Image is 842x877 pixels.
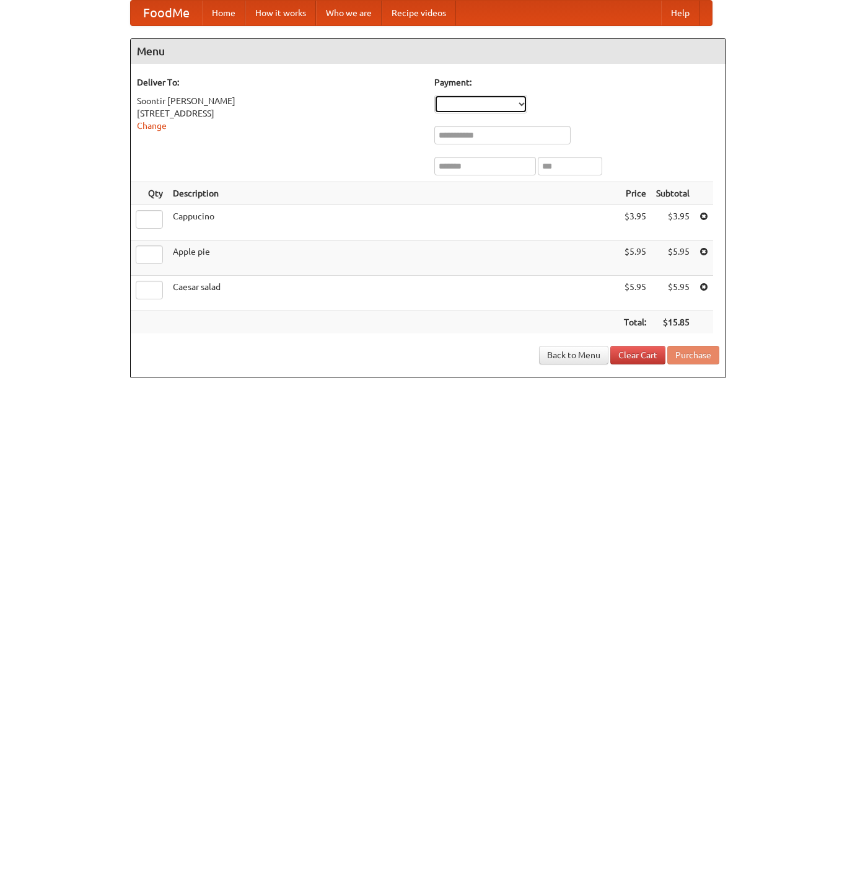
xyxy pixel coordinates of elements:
h5: Payment: [434,76,719,89]
a: Home [202,1,245,25]
td: $5.95 [651,240,695,276]
a: FoodMe [131,1,202,25]
a: Clear Cart [610,346,665,364]
a: Who we are [316,1,382,25]
th: Qty [131,182,168,205]
th: Subtotal [651,182,695,205]
a: Recipe videos [382,1,456,25]
td: Caesar salad [168,276,619,311]
th: Description [168,182,619,205]
a: Back to Menu [539,346,608,364]
td: $5.95 [619,276,651,311]
th: Total: [619,311,651,334]
a: Help [661,1,699,25]
th: Price [619,182,651,205]
td: $5.95 [619,240,651,276]
h5: Deliver To: [137,76,422,89]
th: $15.85 [651,311,695,334]
h4: Menu [131,39,726,64]
a: Change [137,121,167,131]
td: $5.95 [651,276,695,311]
a: How it works [245,1,316,25]
div: [STREET_ADDRESS] [137,107,422,120]
td: Apple pie [168,240,619,276]
button: Purchase [667,346,719,364]
td: Cappucino [168,205,619,240]
div: Soontir [PERSON_NAME] [137,95,422,107]
td: $3.95 [651,205,695,240]
td: $3.95 [619,205,651,240]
